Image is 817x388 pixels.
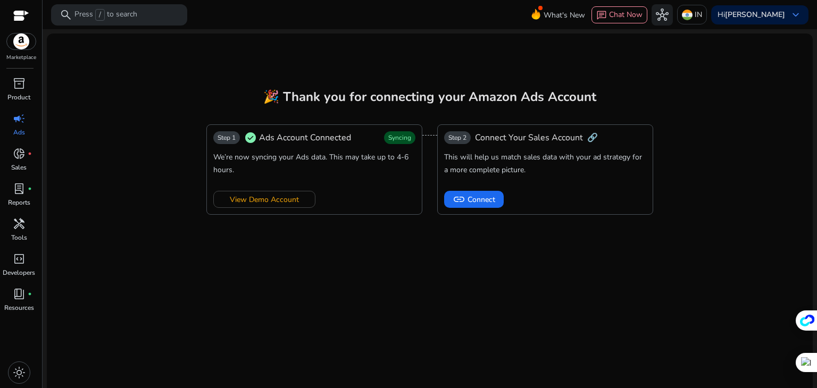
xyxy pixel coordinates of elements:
[60,9,72,21] span: search
[596,10,607,21] span: chat
[656,9,669,21] span: hub
[448,133,466,142] span: Step 2
[7,33,36,49] img: amazon.svg
[13,112,26,125] span: campaign
[444,131,598,144] div: 🔗
[13,217,26,230] span: handyman
[213,191,315,208] button: View Demo Account
[682,10,693,20] img: in.svg
[444,152,642,175] span: This will help us match sales data with your ad strategy for a more complete picture.
[13,288,26,300] span: book_4
[468,194,495,205] span: Connect
[218,133,236,142] span: Step 1
[591,6,647,23] button: chatChat Now
[609,10,643,20] span: Chat Now
[6,54,36,62] p: Marketplace
[95,9,105,21] span: /
[718,11,785,19] p: Hi
[13,182,26,195] span: lab_profile
[11,163,27,172] p: Sales
[263,88,596,105] span: 🎉 Thank you for connecting your Amazon Ads Account
[7,92,30,102] p: Product
[475,131,583,144] span: Connect Your Sales Account
[695,5,702,24] p: IN
[230,194,299,205] span: View Demo Account
[259,131,351,144] span: Ads Account Connected
[8,198,30,207] p: Reports
[28,151,32,156] span: fiber_manual_record
[3,268,35,277] p: Developers
[28,292,32,296] span: fiber_manual_record
[13,77,26,90] span: inventory_2
[4,303,34,313] p: Resources
[444,191,504,208] button: linkConnect
[13,252,26,265] span: code_blocks
[544,6,585,24] span: What's New
[74,9,137,21] p: Press to search
[652,4,673,26] button: hub
[13,366,26,379] span: light_mode
[725,10,785,20] b: [PERSON_NAME]
[13,147,26,160] span: donut_small
[453,193,465,206] span: link
[11,233,27,242] p: Tools
[28,187,32,191] span: fiber_manual_record
[213,152,408,175] span: We’re now syncing your Ads data. This may take up to 4-6 hours.
[13,128,25,137] p: Ads
[789,9,802,21] span: keyboard_arrow_down
[244,131,257,144] span: check_circle
[388,133,411,142] span: Syncing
